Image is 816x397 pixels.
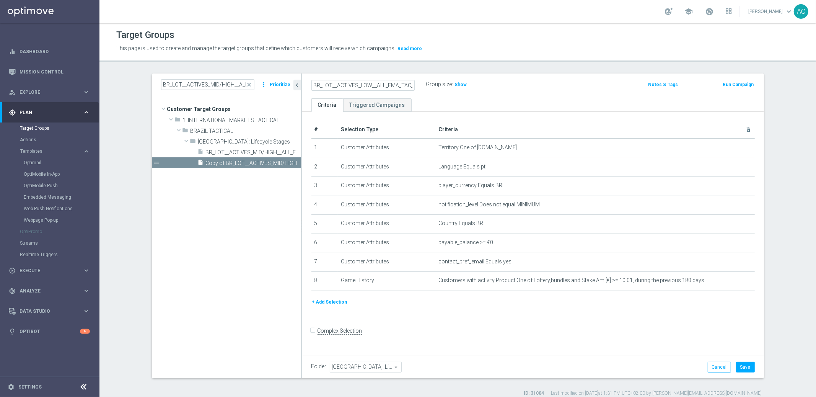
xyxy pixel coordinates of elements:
[9,89,83,96] div: Explore
[190,138,196,147] i: folder
[722,80,754,89] button: Run Campaign
[20,252,80,258] a: Realtime Triggers
[80,329,90,334] div: 4
[746,127,752,133] i: delete_forever
[736,362,755,372] button: Save
[311,215,338,234] td: 5
[20,125,80,131] a: Target Groups
[311,139,338,158] td: 1
[311,80,415,91] input: Enter a name for this target group
[20,240,80,246] a: Streams
[311,121,338,139] th: #
[9,89,16,96] i: person_search
[20,123,99,134] div: Target Groups
[20,226,99,237] div: OptiPromo
[198,149,204,157] i: insert_drive_file
[20,90,83,95] span: Explore
[20,145,99,226] div: Templates
[116,45,396,51] span: This page is used to create and manage the target groups that define which customers will receive...
[9,48,16,55] i: equalizer
[20,134,99,145] div: Actions
[20,237,99,249] div: Streams
[83,109,90,116] i: keyboard_arrow_right
[8,89,90,95] button: person_search Explore keyboard_arrow_right
[83,148,90,155] i: keyboard_arrow_right
[191,128,301,134] span: BRAZIL TACTICAL
[24,214,99,226] div: Webpage Pop-up
[8,268,90,274] div: play_circle_outline Execute keyboard_arrow_right
[8,109,90,116] button: gps_fixed Plan keyboard_arrow_right
[551,390,762,397] label: Last modified on [DATE] at 1:31 PM UTC+02:00 by [PERSON_NAME][EMAIL_ADDRESS][DOMAIN_NAME]
[20,149,83,154] div: Templates
[794,4,808,19] div: AC
[311,196,338,215] td: 4
[426,81,452,88] label: Group size
[183,117,301,124] span: 1. INTERNATIONAL MARKETS TACTICAL
[9,288,83,294] div: Analyze
[438,126,458,132] span: Criteria
[24,217,80,223] a: Webpage Pop-up
[8,69,90,75] button: Mission Control
[198,159,204,168] i: insert_drive_file
[524,390,544,397] label: ID: 31004
[24,168,99,180] div: OptiMobile In-App
[116,29,174,41] h1: Target Groups
[206,149,301,156] span: BR_LOT__ACTIVES_MID/HIGH__ALL_EMA_TAC_LT
[452,81,453,88] label: :
[20,268,83,273] span: Execute
[20,321,80,341] a: Optibot
[83,267,90,274] i: keyboard_arrow_right
[438,182,505,189] span: player_currency Equals BRL
[260,79,268,90] i: more_vert
[293,80,301,90] button: chevron_left
[338,177,435,196] td: Customer Attributes
[24,180,99,191] div: OptiMobile Push
[198,139,301,145] span: BRAZIL: Lifecycle Stages
[748,6,794,17] a: [PERSON_NAME]keyboard_arrow_down
[24,206,80,212] a: Web Push Notifications
[167,104,301,114] span: Customer Target Groups
[20,62,90,82] a: Mission Control
[24,171,80,177] a: OptiMobile In-App
[8,384,15,390] i: settings
[20,137,80,143] a: Actions
[9,267,83,274] div: Execute
[269,80,292,90] button: Prioritize
[20,110,83,115] span: Plan
[83,307,90,315] i: keyboard_arrow_right
[9,267,16,274] i: play_circle_outline
[338,215,435,234] td: Customer Attributes
[24,183,80,189] a: OptiMobile Push
[182,127,189,136] i: folder
[20,289,83,293] span: Analyze
[9,328,16,335] i: lightbulb
[8,288,90,294] div: track_changes Analyze keyboard_arrow_right
[311,272,338,291] td: 8
[206,160,301,167] span: Copy of BR_LOT__ACTIVES_MID/HIGH__ALL_EMA_TAC_LT
[455,82,467,87] span: Show
[318,327,362,335] label: Complex Selection
[311,298,348,306] button: + Add Selection
[24,194,80,200] a: Embedded Messaging
[338,121,435,139] th: Selection Type
[397,44,423,53] button: Read more
[8,308,90,314] button: Data Studio keyboard_arrow_right
[311,158,338,177] td: 2
[338,139,435,158] td: Customer Attributes
[20,148,90,154] button: Templates keyboard_arrow_right
[20,249,99,260] div: Realtime Triggers
[9,109,83,116] div: Plan
[24,191,99,203] div: Embedded Messaging
[9,288,16,294] i: track_changes
[24,157,99,168] div: Optimail
[438,239,493,246] span: payable_balance >= €0
[438,277,704,284] span: Customers with activity Product One of Lottery,bundles and Stake Am [€] >= 10.01, during the prev...
[20,309,83,314] span: Data Studio
[9,321,90,341] div: Optibot
[20,41,90,62] a: Dashboard
[8,49,90,55] button: equalizer Dashboard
